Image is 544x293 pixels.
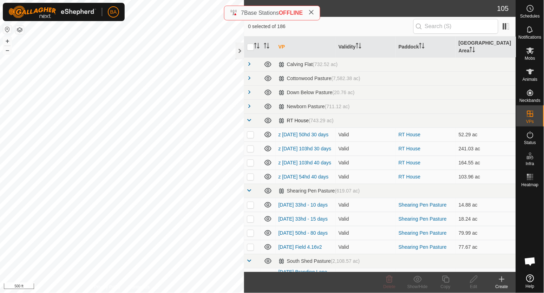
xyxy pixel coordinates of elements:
div: Down Below Pasture [278,90,355,96]
button: – [3,46,12,54]
a: [DATE] Field 4.16v2 [278,244,322,250]
span: OFFLINE [279,10,303,16]
span: Heatmap [522,183,539,187]
span: BA [110,8,117,16]
td: Valid [336,128,396,142]
span: Notifications [519,35,542,39]
span: Help [526,284,535,288]
div: South Shed Pasture [278,258,360,264]
td: Valid [336,156,396,170]
div: Newborn Pasture [278,104,350,110]
a: [DATE] 33hd - 15 days [278,216,328,222]
span: (20.76 ac) [332,90,354,95]
a: z [DATE] 50hd 30 days [278,132,329,137]
span: Animals [523,77,538,82]
div: Copy [432,284,460,290]
th: Paddock [396,37,456,58]
td: 164.55 ac [456,156,516,170]
div: Shearing Pen Pasture [278,188,360,194]
th: [GEOGRAPHIC_DATA] Area [456,37,516,58]
td: 79.99 ac [456,226,516,240]
td: Valid [336,198,396,212]
p-sorticon: Activate to sort [264,44,269,50]
td: Valid [336,226,396,240]
button: + [3,37,12,45]
a: Shearing Pen Pasture [399,202,447,208]
span: Status [524,141,536,145]
span: Mobs [525,56,535,60]
td: 18.24 ac [456,212,516,226]
div: Create [488,284,516,290]
span: (711.12 ac) [325,104,350,109]
td: Valid [336,240,396,254]
div: Edit [460,284,488,290]
a: z [DATE] 103hd 30 days [278,146,332,151]
a: [DATE] 50hd - 80 days [278,230,328,236]
p-sorticon: Activate to sort [419,44,425,50]
td: 52.29 ac [456,128,516,142]
td: 241.03 ac [456,142,516,156]
span: 0 selected of 186 [248,23,413,30]
h2: In Storage [248,4,497,13]
span: (732.52 ac) [313,61,337,67]
a: Shearing Pen Pasture [399,230,447,236]
td: 77.67 ac [456,240,516,254]
td: Valid [336,268,396,283]
img: Gallagher Logo [8,6,96,18]
a: [DATE] 33hd - 10 days [278,202,328,208]
th: VP [276,37,336,58]
span: (7,582.38 ac) [331,76,360,81]
input: Search (S) [413,19,498,34]
span: Infra [526,162,534,166]
a: Privacy Policy [94,284,120,290]
td: 81.59 ac [456,268,516,283]
p-sorticon: Activate to sort [470,48,475,53]
p-sorticon: Activate to sort [356,44,361,50]
a: RT House [399,146,421,151]
span: 7 [241,10,244,16]
span: VPs [526,119,534,124]
a: Shearing Pen Pasture [399,216,447,222]
td: Valid [336,142,396,156]
a: [DATE] Branding Lane v2 [278,269,327,282]
a: Shearing Pen Pasture [399,244,447,250]
span: Delete [384,284,396,289]
a: RT House [399,160,421,165]
div: Calving Flat [278,61,338,67]
td: Valid [336,170,396,184]
a: Contact Us [129,284,150,290]
td: 103.96 ac [456,170,516,184]
span: 105 [497,3,509,14]
div: RT House [278,118,334,124]
div: Cottonwood Pasture [278,76,360,82]
button: Map Layers [15,26,24,34]
p-sorticon: Activate to sort [254,44,260,50]
span: (743.29 ac) [309,118,334,123]
a: RT House [399,132,421,137]
td: 14.88 ac [456,198,516,212]
div: Show/Hide [404,284,432,290]
button: Reset Map [3,25,12,34]
th: Validity [336,37,396,58]
a: RT House [399,174,421,180]
div: Open chat [520,251,541,272]
a: z [DATE] 103hd 40 days [278,160,332,165]
span: (619.07 ac) [335,188,360,194]
td: Valid [336,212,396,226]
span: Schedules [520,14,540,18]
span: Neckbands [519,98,540,103]
a: Help [516,272,544,291]
a: z [DATE] 54hd 40 days [278,174,329,180]
span: Base Stations [244,10,279,16]
span: (2,108.57 ac) [331,258,360,264]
